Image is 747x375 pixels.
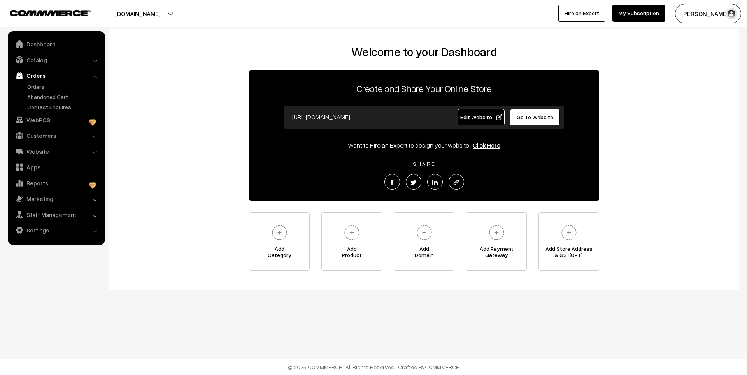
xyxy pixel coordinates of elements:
p: Create and Share Your Online Store [249,81,599,95]
a: Orders [25,83,102,91]
a: Catalog [10,53,102,67]
a: Edit Website [458,109,505,125]
span: Add Domain [394,246,454,261]
img: plus.svg [341,222,363,243]
img: plus.svg [558,222,580,243]
a: Customers [10,129,102,143]
a: Go To Website [510,109,560,125]
span: Go To Website [517,114,553,120]
span: Add Category [249,246,309,261]
span: Add Payment Gateway [466,246,526,261]
a: Reports [10,176,102,190]
a: WebPOS [10,113,102,127]
a: Dashboard [10,37,102,51]
a: Orders [10,69,102,83]
a: Abandoned Cart [25,93,102,101]
span: Add Product [322,246,382,261]
button: [DOMAIN_NAME] [88,4,188,23]
a: AddProduct [321,212,382,271]
img: plus.svg [269,222,290,243]
a: COMMMERCE [10,8,78,17]
a: Apps [10,160,102,174]
button: [PERSON_NAME] [675,4,741,23]
a: Marketing [10,192,102,206]
a: Add Store Address& GST(OPT) [538,212,599,271]
div: Want to Hire an Expert to design your website? [249,141,599,150]
img: plus.svg [486,222,507,243]
a: Website [10,144,102,158]
a: My Subscription [612,5,665,22]
a: Click Here [473,141,500,149]
a: AddCategory [249,212,310,271]
a: COMMMERCE [425,364,459,370]
span: Edit Website [460,114,502,120]
a: AddDomain [394,212,454,271]
img: user [726,8,737,19]
h2: Welcome to your Dashboard [117,45,731,59]
a: Settings [10,223,102,237]
img: COMMMERCE [10,10,91,16]
img: plus.svg [414,222,435,243]
span: Add Store Address & GST(OPT) [539,246,599,261]
a: Hire an Expert [558,5,605,22]
a: Add PaymentGateway [466,212,527,271]
span: SHARE [409,160,440,167]
a: Contact Enquires [25,103,102,111]
a: Staff Management [10,208,102,222]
